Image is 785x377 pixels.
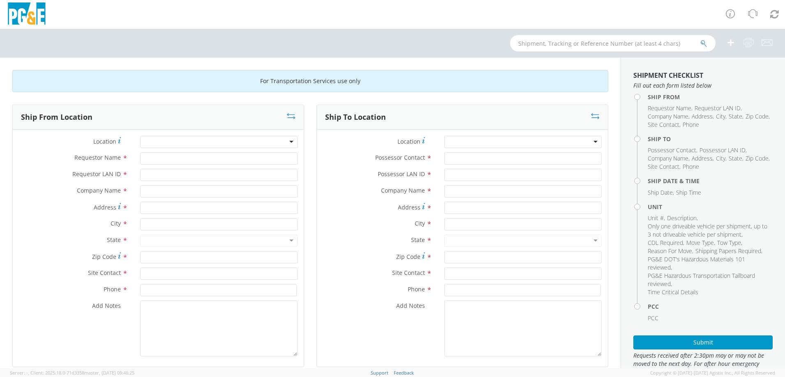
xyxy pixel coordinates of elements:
span: Site Contact [392,269,425,277]
input: Shipment, Tracking or Reference Number (at least 4 chars) [510,35,716,51]
span: PG&E DOT's Hazardous Materials 101 reviewed [648,255,745,271]
button: Submit [633,335,773,349]
li: , [648,272,771,288]
li: , [746,112,770,121]
h4: Ship From [648,94,773,100]
span: Add Notes [396,302,425,310]
span: Possessor LAN ID [700,146,746,154]
span: Address [94,203,116,211]
span: Location [397,137,420,145]
h4: Ship Date & Time [648,178,773,184]
li: , [717,239,742,247]
span: State [729,112,742,120]
strong: Shipment Checklist [633,71,703,80]
span: Shipping Papers Required [695,247,761,255]
li: , [648,239,684,247]
li: , [648,188,674,197]
span: Time Critical Details [648,288,698,296]
span: Possessor Contact [648,146,696,154]
li: , [648,163,681,171]
span: , [28,370,29,376]
span: City [716,112,725,120]
span: Site Contact [648,121,679,128]
span: Phone [104,285,121,293]
span: State [107,236,121,244]
span: Requestor LAN ID [72,170,121,178]
span: State [729,154,742,162]
h4: Ship To [648,136,773,142]
li: , [648,247,693,255]
li: , [692,112,714,121]
span: Unit # [648,214,664,222]
span: Fill out each form listed below [633,81,773,90]
span: Tow Type [717,239,741,247]
li: , [695,247,762,255]
li: , [729,154,743,163]
span: Only one driveable vehicle per shipment, up to 3 not driveable vehicle per shipment [648,222,767,238]
li: , [692,154,714,163]
span: Client: 2025.18.0-71d3358 [30,370,134,376]
a: Feedback [394,370,414,376]
span: Company Name [77,186,121,194]
span: Location [93,137,116,145]
span: Address [692,154,713,162]
li: , [716,154,727,163]
span: Phone [408,285,425,293]
img: pge-logo-06675f144f4cfa6a6814.png [6,2,47,27]
h4: Unit [648,204,773,210]
span: CDL Required [648,239,683,247]
span: Company Name [648,112,688,120]
li: , [648,255,771,272]
li: , [746,154,770,163]
span: Company Name [648,154,688,162]
span: City [111,219,121,227]
span: Address [398,203,420,211]
span: Zip Code [396,253,420,261]
span: Site Contact [648,163,679,170]
li: , [648,154,690,163]
span: Copyright © [DATE]-[DATE] Agistix Inc., All Rights Reserved [650,370,775,376]
span: Reason For Move [648,247,692,255]
span: City [415,219,425,227]
span: master, [DATE] 09:46:25 [84,370,134,376]
span: Requests received after 2:30pm may or may not be moved to the next day. For after hour emergency ... [633,351,773,376]
li: , [648,121,681,129]
span: PG&E Hazardous Transportation Tailboard reviewed [648,272,755,288]
span: Company Name [381,186,425,194]
span: Possessor LAN ID [378,170,425,178]
span: City [716,154,725,162]
span: Address [692,112,713,120]
li: , [700,146,747,154]
li: , [729,112,743,121]
li: , [648,146,697,154]
div: For Transportation Services use only [12,70,608,92]
span: PCC [648,314,658,322]
span: Description [667,214,697,222]
span: Possessor Contact [375,154,425,161]
h3: Ship To Location [325,113,386,121]
span: Requestor Name [74,154,121,161]
span: Requestor Name [648,104,691,112]
li: , [667,214,698,222]
a: Support [371,370,388,376]
span: Move Type [686,239,714,247]
li: , [648,222,771,239]
li: , [695,104,742,112]
li: , [648,104,693,112]
span: Zip Code [746,112,769,120]
span: Site Contact [88,269,121,277]
span: State [411,236,425,244]
span: Zip Code [746,154,769,162]
li: , [716,112,727,121]
span: Phone [683,121,699,128]
span: Add Notes [92,302,121,310]
li: , [686,239,715,247]
h4: PCC [648,303,773,310]
li: , [648,112,690,121]
h3: Ship From Location [21,113,92,121]
span: Ship Time [676,188,701,196]
span: Server: - [10,370,29,376]
span: Requestor LAN ID [695,104,741,112]
li: , [648,214,665,222]
span: Phone [683,163,699,170]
